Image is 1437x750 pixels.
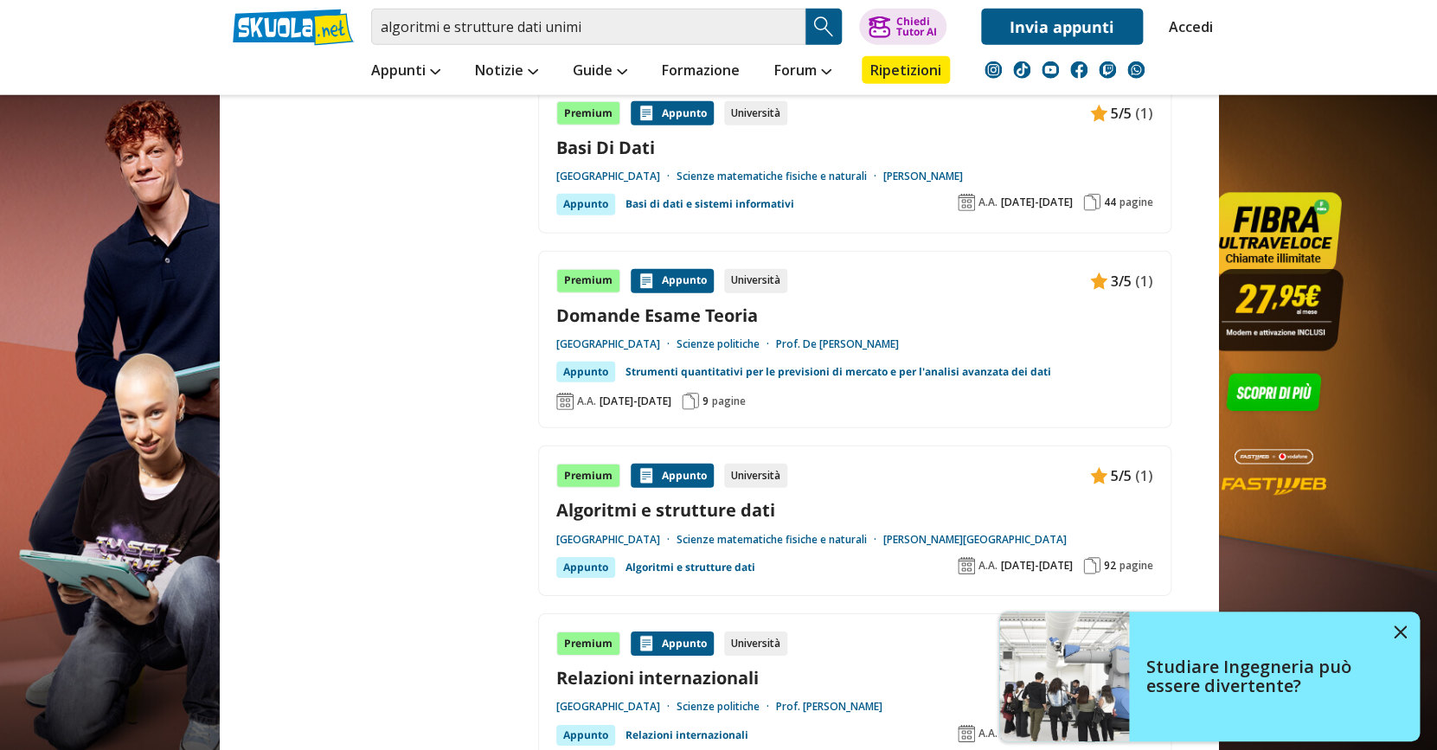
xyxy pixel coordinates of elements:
img: twitch [1099,61,1116,79]
span: [DATE]-[DATE] [600,394,671,408]
span: 9 [702,394,709,408]
a: [PERSON_NAME] [883,170,963,183]
div: Università [724,464,787,488]
img: Appunti contenuto [638,272,655,290]
div: Premium [556,464,620,488]
span: A.A. [577,394,596,408]
div: Premium [556,631,620,656]
a: Invia appunti [981,9,1143,45]
img: Appunti contenuto [638,467,655,484]
div: Premium [556,101,620,125]
a: [GEOGRAPHIC_DATA] [556,170,677,183]
a: Accedi [1169,9,1205,45]
span: A.A. [978,196,998,209]
a: Scienze politiche [677,337,776,351]
a: Studiare Ingegneria può essere divertente? [999,612,1420,741]
button: ChiediTutor AI [859,9,946,45]
span: 5/5 [1111,465,1132,487]
input: Cerca appunti, riassunti o versioni [371,9,805,45]
img: tiktok [1013,61,1030,79]
a: Forum [770,56,836,87]
img: Pagine [682,393,699,410]
div: Appunto [631,269,714,293]
a: [GEOGRAPHIC_DATA] [556,337,677,351]
div: Appunto [631,464,714,488]
a: Prof. [PERSON_NAME] [776,700,882,714]
img: instagram [985,61,1002,79]
a: Scienze politiche [677,700,776,714]
a: Appunti [367,56,445,87]
a: Prof. De [PERSON_NAME] [776,337,899,351]
div: Premium [556,269,620,293]
img: facebook [1070,61,1087,79]
a: Basi di dati e sistemi informativi [625,194,794,215]
a: Strumenti quantitativi per le previsioni di mercato e per l'analisi avanzata dei dati [625,362,1051,382]
div: Università [724,101,787,125]
button: Search Button [805,9,842,45]
span: [DATE]-[DATE] [1001,559,1073,573]
a: Guide [568,56,632,87]
div: Appunto [631,631,714,656]
span: pagine [1119,559,1153,573]
span: (1) [1135,270,1153,292]
a: [GEOGRAPHIC_DATA] [556,700,677,714]
img: Anno accademico [958,194,975,211]
span: pagine [712,394,746,408]
span: 44 [1104,196,1116,209]
img: Appunti contenuto [1090,272,1107,290]
img: Appunti contenuto [1090,467,1107,484]
img: youtube [1042,61,1059,79]
img: WhatsApp [1127,61,1145,79]
img: Cerca appunti, riassunti o versioni [811,14,837,40]
div: Università [724,269,787,293]
a: Scienze matematiche fisiche e naturali [677,533,883,547]
a: Scienze matematiche fisiche e naturali [677,170,883,183]
a: Basi Di Dati [556,136,1153,159]
a: Notizie [471,56,542,87]
span: pagine [1119,196,1153,209]
a: Algoritmi e strutture dati [625,557,755,578]
a: Algoritmi e strutture dati [556,498,1153,522]
img: Anno accademico [556,393,574,410]
a: Formazione [658,56,744,87]
span: (1) [1135,465,1153,487]
span: 5/5 [1111,102,1132,125]
span: A.A. [978,559,998,573]
span: (1) [1135,102,1153,125]
img: Pagine [1083,194,1100,211]
h4: Studiare Ingegneria può essere divertente? [1146,657,1381,696]
span: 3/5 [1111,270,1132,292]
a: [PERSON_NAME][GEOGRAPHIC_DATA] [883,533,1067,547]
div: Chiedi Tutor AI [895,16,936,37]
div: Appunto [556,725,615,746]
img: Anno accademico [958,557,975,574]
div: Appunto [556,362,615,382]
a: Domande Esame Teoria [556,304,1153,327]
img: Pagine [1083,557,1100,574]
a: [GEOGRAPHIC_DATA] [556,533,677,547]
img: close [1394,625,1407,638]
span: [DATE]-[DATE] [1001,196,1073,209]
div: Università [724,631,787,656]
span: 92 [1104,559,1116,573]
img: Appunti contenuto [1090,105,1107,122]
img: Appunti contenuto [638,635,655,652]
div: Appunto [556,194,615,215]
div: Appunto [631,101,714,125]
div: Appunto [556,557,615,578]
img: Appunti contenuto [638,105,655,122]
a: Relazioni internazionali [625,725,748,746]
a: Relazioni internazionali [556,666,1153,689]
a: Ripetizioni [862,56,950,84]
